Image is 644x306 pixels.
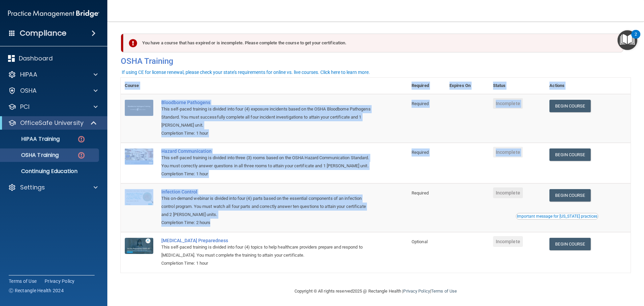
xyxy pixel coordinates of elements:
p: Settings [20,183,45,191]
img: danger-circle.6113f641.png [77,151,86,160]
span: Ⓒ Rectangle Health 2024 [9,287,64,294]
div: If using CE for license renewal, please check your state's requirements for online vs. live cours... [122,70,370,75]
p: PCI [20,103,30,111]
a: Begin Course [549,100,590,112]
a: Terms of Use [431,289,457,294]
p: Dashboard [19,54,53,62]
a: Privacy Policy [403,289,430,294]
div: This on-demand webinar is divided into four (4) parts based on the essential components of an inf... [161,194,374,219]
th: Actions [545,78,631,94]
span: Required [412,190,429,195]
div: Completion Time: 1 hour [161,170,374,178]
p: HIPAA Training [4,136,60,142]
a: Begin Course [549,189,590,202]
img: danger-circle.6113f641.png [77,135,86,143]
img: PMB logo [8,7,99,20]
a: Begin Course [549,238,590,250]
a: Bloodborne Pathogens [161,100,374,105]
img: dashboard.aa5b2476.svg [8,55,15,62]
p: HIPAA [20,71,37,79]
th: Required [408,78,445,94]
span: Incomplete [493,147,523,158]
th: Expires On [445,78,489,94]
img: exclamation-circle-solid-danger.72ef9ffc.png [129,39,137,47]
span: Incomplete [493,98,523,109]
a: Begin Course [549,148,590,161]
p: OSHA [20,87,37,95]
a: [MEDICAL_DATA] Preparedness [161,238,374,243]
a: Terms of Use [9,278,37,285]
div: 2 [635,34,637,43]
th: Course [121,78,157,94]
a: Dashboard [8,54,98,62]
a: Privacy Policy [45,278,75,285]
span: Incomplete [493,236,523,247]
div: This self-paced training is divided into four (4) exposure incidents based on the OSHA Bloodborne... [161,105,374,129]
a: OSHA [8,87,98,95]
div: Completion Time: 1 hour [161,129,374,137]
div: Completion Time: 1 hour [161,259,374,267]
button: Open Resource Center, 2 new notifications [618,30,637,50]
h4: Compliance [20,29,66,38]
span: Required [412,101,429,106]
a: HIPAA [8,71,98,79]
p: Continuing Education [4,168,96,175]
button: If using CE for license renewal, please check your state's requirements for online vs. live cours... [121,69,371,76]
a: Hazard Communication [161,148,374,154]
span: Incomplete [493,187,523,198]
div: Important message for [US_STATE] practices [517,214,597,218]
a: Settings [8,183,98,191]
p: OSHA Training [4,152,59,159]
h4: OSHA Training [121,56,631,66]
div: This self-paced training is divided into four (4) topics to help healthcare providers prepare and... [161,243,374,259]
p: OfficeSafe University [20,119,84,127]
button: Read this if you are a dental practitioner in the state of CA [516,213,598,220]
a: Infection Control [161,189,374,194]
div: Completion Time: 2 hours [161,219,374,227]
div: This self-paced training is divided into three (3) rooms based on the OSHA Hazard Communication S... [161,154,374,170]
a: OfficeSafe University [8,119,97,127]
a: PCI [8,103,98,111]
th: Status [489,78,546,94]
span: Required [412,150,429,155]
div: Copyright © All rights reserved 2025 @ Rectangle Health | | [253,280,498,302]
div: You have a course that has expired or is incomplete. Please complete the course to get your certi... [123,34,623,52]
span: Optional [412,239,428,244]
